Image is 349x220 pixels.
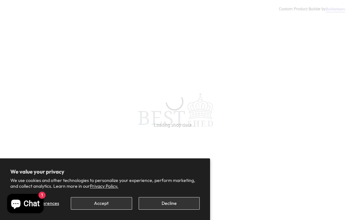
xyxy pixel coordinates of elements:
inbox-online-store-chat: Shopify online store chat [5,194,46,215]
button: Decline [139,197,200,210]
h2: We value your privacy [10,169,200,175]
a: Privacy Policy. [90,183,118,189]
button: Accept [71,197,132,210]
p: We use cookies and other technologies to personalize your experience, perform marketing, and coll... [10,177,200,189]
